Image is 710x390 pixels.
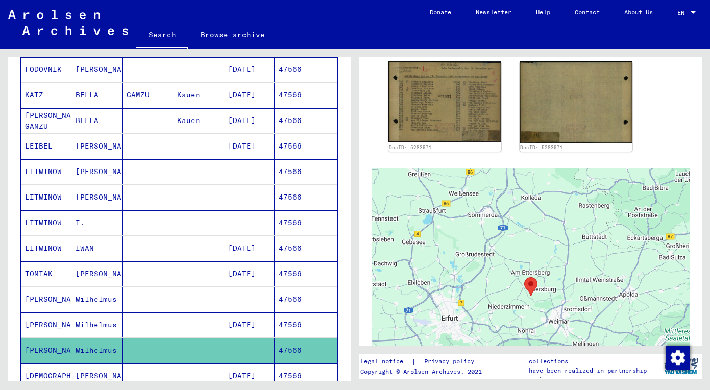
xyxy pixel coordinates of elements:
[389,144,432,150] a: DocID: 5283971
[21,312,71,337] mat-cell: [PERSON_NAME]
[21,338,71,363] mat-cell: [PERSON_NAME]
[275,159,337,184] mat-cell: 47566
[275,83,337,108] mat-cell: 47566
[275,312,337,337] mat-cell: 47566
[520,61,632,143] img: 002.jpg
[275,363,337,388] mat-cell: 47566
[275,338,337,363] mat-cell: 47566
[677,9,689,16] span: EN
[224,108,275,133] mat-cell: [DATE]
[275,108,337,133] mat-cell: 47566
[224,312,275,337] mat-cell: [DATE]
[71,108,122,133] mat-cell: BELLA
[71,236,122,261] mat-cell: IWAN
[275,185,337,210] mat-cell: 47566
[275,287,337,312] mat-cell: 47566
[71,287,122,312] mat-cell: Wilhelmus
[71,83,122,108] mat-cell: BELLA
[188,22,277,47] a: Browse archive
[136,22,188,49] a: Search
[360,356,486,367] div: |
[529,348,659,366] p: The Arolsen Archives online collections
[275,57,337,82] mat-cell: 47566
[8,10,128,35] img: Arolsen_neg.svg
[275,134,337,159] mat-cell: 47566
[71,134,122,159] mat-cell: [PERSON_NAME]
[21,108,71,133] mat-cell: [PERSON_NAME] GAMZU
[224,83,275,108] mat-cell: [DATE]
[360,367,486,376] p: Copyright © Arolsen Archives, 2021
[21,261,71,286] mat-cell: TOMIAK
[662,353,700,379] img: yv_logo.png
[123,83,173,108] mat-cell: GAMZU
[520,144,563,150] a: DocID: 5283971
[21,363,71,388] mat-cell: [DEMOGRAPHIC_DATA]
[275,210,337,235] mat-cell: 47566
[71,363,122,388] mat-cell: [PERSON_NAME]
[224,57,275,82] mat-cell: [DATE]
[416,356,486,367] a: Privacy policy
[524,277,537,296] div: Buchenwald Concentration Camp
[360,356,411,367] a: Legal notice
[71,261,122,286] mat-cell: [PERSON_NAME]
[21,134,71,159] mat-cell: LEIBEL
[21,185,71,210] mat-cell: LITWINOW
[21,159,71,184] mat-cell: LITWINOW
[21,210,71,235] mat-cell: LITWINOW
[71,312,122,337] mat-cell: Wilhelmus
[21,287,71,312] mat-cell: [PERSON_NAME]
[275,261,337,286] mat-cell: 47566
[224,261,275,286] mat-cell: [DATE]
[275,236,337,261] mat-cell: 47566
[71,185,122,210] mat-cell: [PERSON_NAME]
[173,108,224,133] mat-cell: Kauen
[224,134,275,159] mat-cell: [DATE]
[224,363,275,388] mat-cell: [DATE]
[21,236,71,261] mat-cell: LITWINOW
[173,83,224,108] mat-cell: Kauen
[388,61,501,142] img: 001.jpg
[21,57,71,82] mat-cell: FODOVNIK
[529,366,659,384] p: have been realized in partnership with
[666,346,690,370] img: Change consent
[665,345,690,370] div: Change consent
[224,236,275,261] mat-cell: [DATE]
[71,210,122,235] mat-cell: I.
[71,338,122,363] mat-cell: Wilhelmus
[71,57,122,82] mat-cell: [PERSON_NAME]
[71,159,122,184] mat-cell: [PERSON_NAME]
[21,83,71,108] mat-cell: KATZ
